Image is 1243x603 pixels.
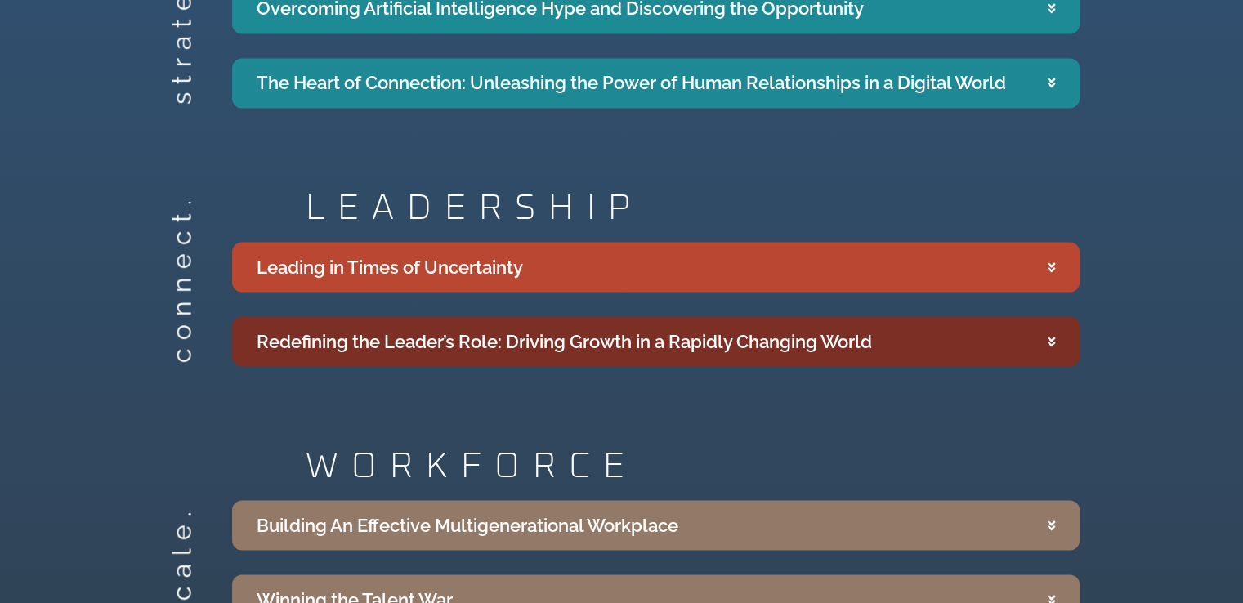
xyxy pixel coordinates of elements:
h2: connect. [168,335,194,362]
summary: Building An Effective Multigenerational Workplace [232,500,1080,550]
div: Leading in Times of Uncertainty [257,253,523,280]
div: Building An Effective Multigenerational Workplace [257,511,678,538]
summary: Leading in Times of Uncertainty [232,242,1080,292]
div: The Heart of Connection: Unleashing the Power of Human Relationships in a Digital World [257,69,1006,96]
h2: WORKFORCE [306,448,1080,484]
summary: Redefining the Leader’s Role: Driving Growth in a Rapidly Changing World [232,316,1080,366]
summary: The Heart of Connection: Unleashing the Power of Human Relationships in a Digital World [232,58,1080,108]
h2: strategize. [168,77,194,104]
div: Accordion. Open links with Enter or Space, close with Escape, and navigate with Arrow Keys [232,242,1080,366]
h2: LEADERSHIP [306,190,1080,226]
div: Redefining the Leader’s Role: Driving Growth in a Rapidly Changing World [257,328,872,355]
